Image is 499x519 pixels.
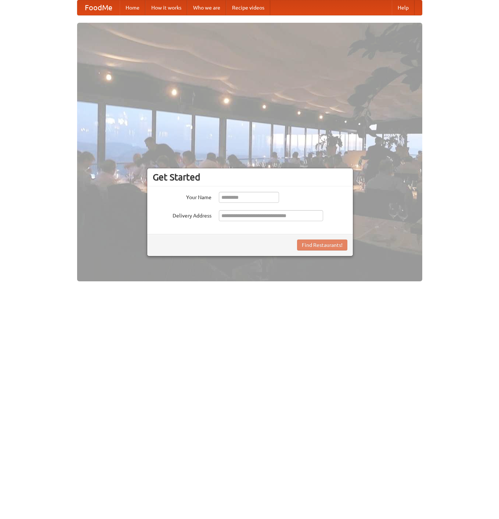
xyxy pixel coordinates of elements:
[120,0,145,15] a: Home
[145,0,187,15] a: How it works
[297,240,347,251] button: Find Restaurants!
[392,0,415,15] a: Help
[153,192,211,201] label: Your Name
[187,0,226,15] a: Who we are
[77,0,120,15] a: FoodMe
[153,210,211,219] label: Delivery Address
[153,172,347,183] h3: Get Started
[226,0,270,15] a: Recipe videos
